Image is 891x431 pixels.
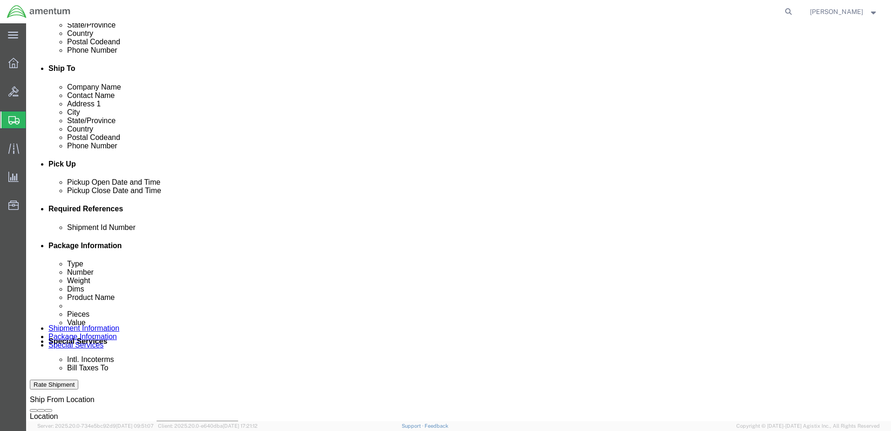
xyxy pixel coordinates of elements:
span: [DATE] 09:51:07 [116,423,154,429]
iframe: FS Legacy Container [26,23,891,421]
a: Feedback [425,423,448,429]
img: logo [7,5,71,19]
a: Support [402,423,425,429]
span: [DATE] 17:21:12 [223,423,258,429]
span: Matthew Donnelly [810,7,863,17]
span: Server: 2025.20.0-734e5bc92d9 [37,423,154,429]
span: Copyright © [DATE]-[DATE] Agistix Inc., All Rights Reserved [736,422,880,430]
span: Client: 2025.20.0-e640dba [158,423,258,429]
button: [PERSON_NAME] [809,6,878,17]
